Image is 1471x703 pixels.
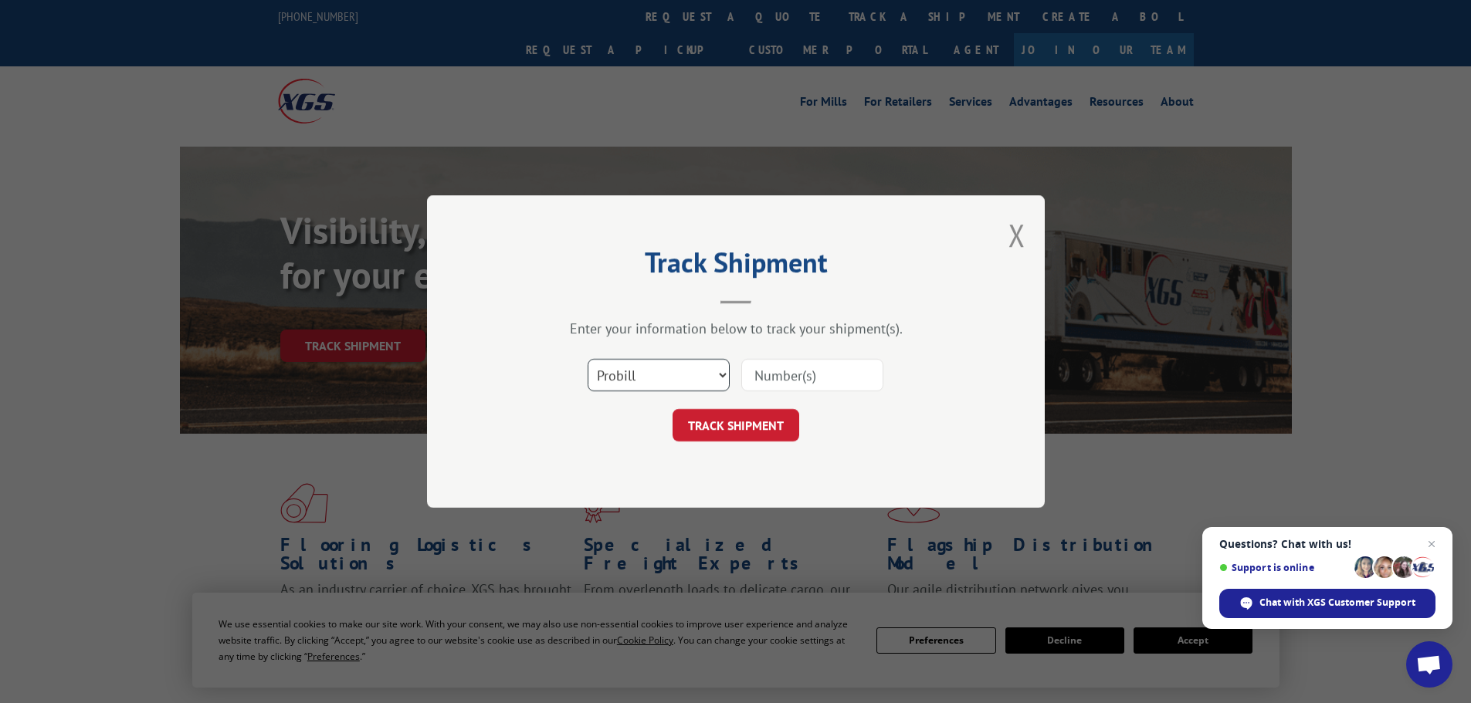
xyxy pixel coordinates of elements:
[741,359,883,391] input: Number(s)
[1008,215,1025,255] button: Close modal
[1259,596,1415,610] span: Chat with XGS Customer Support
[504,319,968,337] div: Enter your information below to track your shipment(s).
[504,252,968,281] h2: Track Shipment
[1219,562,1349,573] span: Support is online
[673,409,799,441] button: TRACK SHIPMENT
[1422,535,1441,553] span: Close chat
[1219,538,1435,550] span: Questions? Chat with us!
[1406,641,1452,688] div: Open chat
[1219,589,1435,618] div: Chat with XGS Customer Support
